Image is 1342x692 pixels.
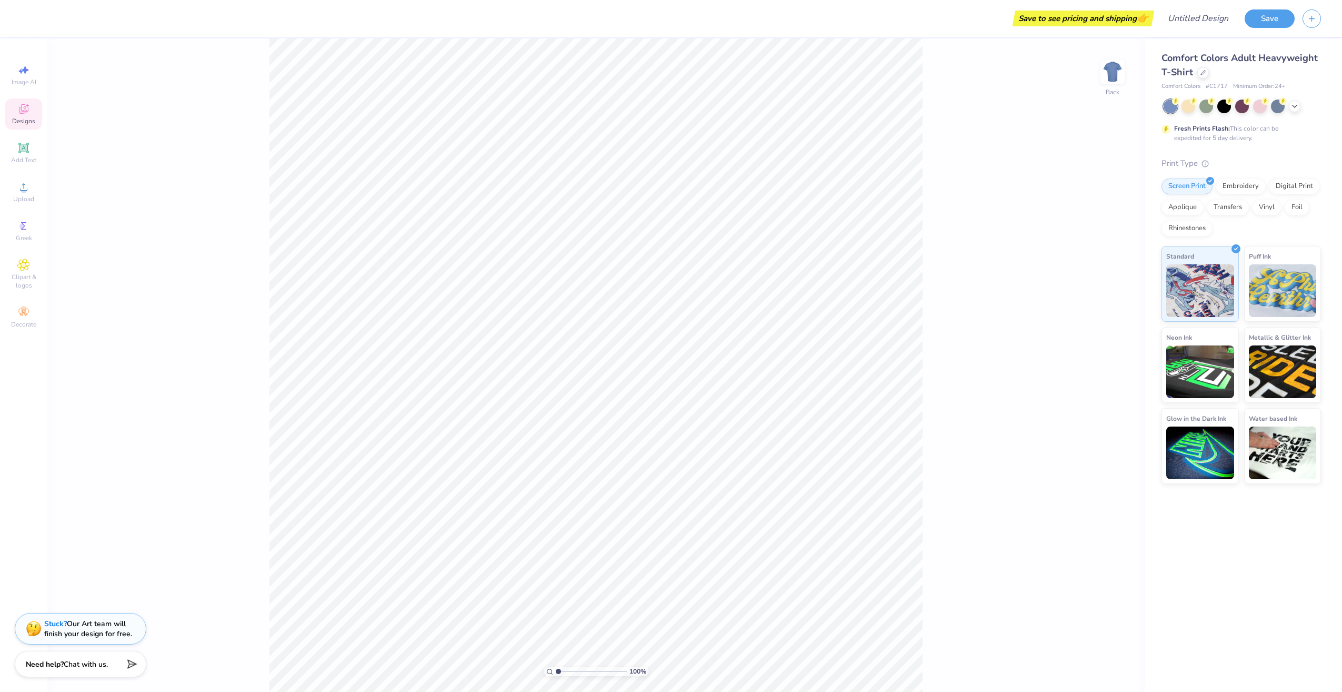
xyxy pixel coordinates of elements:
[1216,179,1266,194] div: Embroidery
[1206,82,1228,91] span: # C1717
[1161,52,1318,78] span: Comfort Colors Adult Heavyweight T-Shirt
[1249,345,1317,398] img: Metallic & Glitter Ink
[1161,157,1321,170] div: Print Type
[1161,221,1213,236] div: Rhinestones
[1269,179,1320,194] div: Digital Print
[1249,251,1271,262] span: Puff Ink
[1249,427,1317,479] img: Water based Ink
[1106,87,1119,97] div: Back
[1161,179,1213,194] div: Screen Print
[1166,251,1194,262] span: Standard
[1166,264,1234,317] img: Standard
[1166,345,1234,398] img: Neon Ink
[13,195,34,203] span: Upload
[16,234,32,242] span: Greek
[1166,413,1226,424] span: Glow in the Dark Ink
[1245,9,1295,28] button: Save
[629,667,646,676] span: 100 %
[1166,427,1234,479] img: Glow in the Dark Ink
[1174,124,1304,143] div: This color can be expedited for 5 day delivery.
[1102,61,1123,82] img: Back
[5,273,42,290] span: Clipart & logos
[12,117,35,125] span: Designs
[1207,200,1249,215] div: Transfers
[1174,124,1230,133] strong: Fresh Prints Flash:
[1285,200,1309,215] div: Foil
[1015,11,1151,26] div: Save to see pricing and shipping
[12,78,36,86] span: Image AI
[1249,332,1311,343] span: Metallic & Glitter Ink
[1249,413,1297,424] span: Water based Ink
[1166,332,1192,343] span: Neon Ink
[44,619,67,629] strong: Stuck?
[1233,82,1286,91] span: Minimum Order: 24 +
[11,156,36,164] span: Add Text
[1161,200,1204,215] div: Applique
[64,659,108,669] span: Chat with us.
[11,320,36,329] span: Decorate
[1249,264,1317,317] img: Puff Ink
[26,659,64,669] strong: Need help?
[44,619,132,639] div: Our Art team will finish your design for free.
[1137,12,1148,24] span: 👉
[1252,200,1281,215] div: Vinyl
[1159,8,1237,29] input: Untitled Design
[1161,82,1200,91] span: Comfort Colors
